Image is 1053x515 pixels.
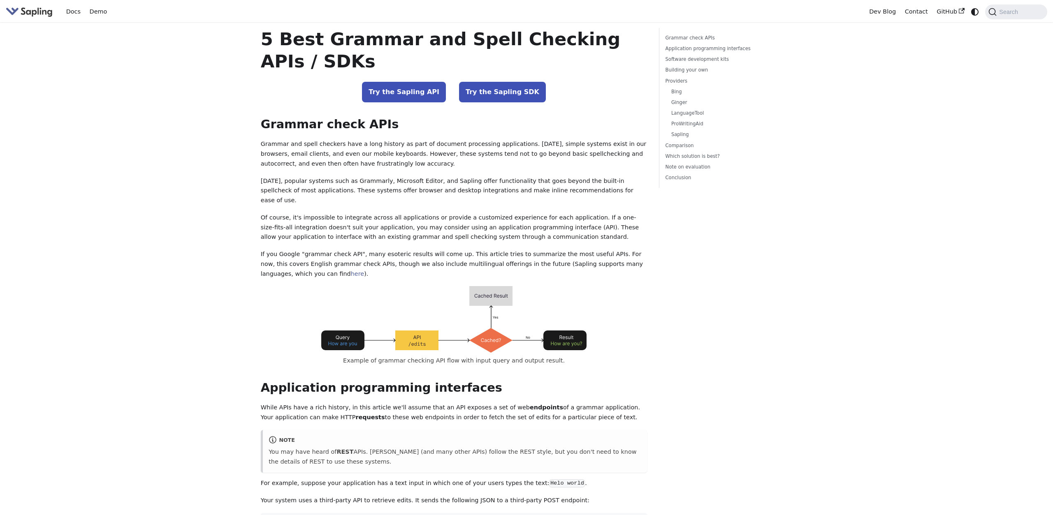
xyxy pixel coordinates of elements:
a: Dev Blog [865,5,900,18]
a: Ginger [671,99,774,106]
p: Of course, it's impossible to integrate across all applications or provide a customized experienc... [261,213,647,242]
a: Building your own [666,66,777,74]
h2: Grammar check APIs [261,117,647,132]
a: Try the Sapling API [362,82,446,102]
a: LanguageTool [671,109,774,117]
a: Grammar check APIs [666,34,777,42]
strong: requests [355,414,385,420]
p: For example, suppose your application has a text input in which one of your users types the text: . [261,478,647,488]
a: Sapling.aiSapling.ai [6,6,56,18]
a: Software development kits [666,55,777,63]
a: Bing [671,88,774,96]
a: ProWritingAid [671,120,774,128]
a: Comparison [666,142,777,150]
button: Search (Command+K) [985,5,1047,19]
img: Example API flow [321,286,587,353]
a: GitHub [932,5,969,18]
a: Providers [666,77,777,85]
p: [DATE], popular systems such as Grammarly, Microsoft Editor, and Sapling offer functionality that... [261,176,647,206]
figcaption: Example of grammar checking API flow with input query and output result. [277,356,631,366]
a: here [351,270,364,277]
a: Contact [900,5,932,18]
p: While APIs have a rich history, in this article we'll assume that an API exposes a set of web of ... [261,403,647,423]
p: Grammar and spell checkers have a long history as part of document processing applications. [DATE... [261,139,647,169]
div: note [269,436,641,446]
a: Conclusion [666,174,777,182]
p: If you Google "grammar check API", many esoteric results will come up. This article tries to summ... [261,249,647,279]
a: Demo [85,5,111,18]
a: Which solution is best? [666,152,777,160]
a: Sapling [671,131,774,139]
p: You may have heard of APIs. [PERSON_NAME] (and many other APIs) follow the REST style, but you do... [269,447,641,467]
a: Note on evaluation [666,163,777,171]
strong: endpoints [530,404,563,411]
code: Helo world [549,479,585,487]
a: Try the Sapling SDK [459,82,546,102]
button: Switch between dark and light mode (currently system mode) [969,6,981,18]
a: Application programming interfaces [666,45,777,53]
h1: 5 Best Grammar and Spell Checking APIs / SDKs [261,28,647,72]
span: Search [997,9,1023,15]
a: Docs [62,5,85,18]
img: Sapling.ai [6,6,53,18]
h2: Application programming interfaces [261,381,647,395]
p: Your system uses a third-party API to retrieve edits. It sends the following JSON to a third-part... [261,496,647,506]
strong: REST [336,448,353,455]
